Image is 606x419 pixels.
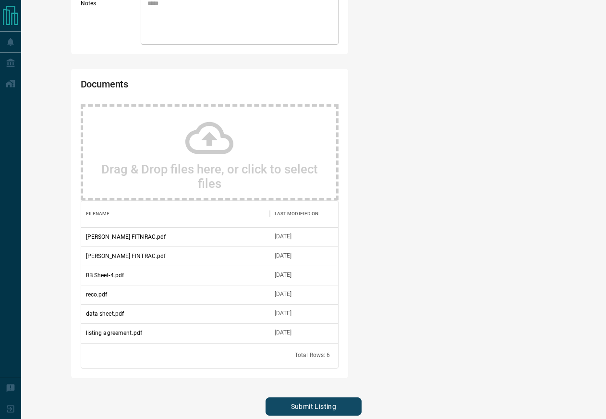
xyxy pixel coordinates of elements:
div: Aug 18, 2025 [275,329,292,337]
p: data sheet.pdf [86,309,124,318]
p: [PERSON_NAME] FITNRAC.pdf [86,233,166,241]
div: Aug 18, 2025 [275,309,292,318]
div: Drag & Drop files here, or click to select files [81,104,339,200]
h2: Documents [81,78,235,95]
h2: Drag & Drop files here, or click to select files [93,162,327,191]
div: Aug 18, 2025 [275,233,292,241]
div: Filename [81,200,270,227]
button: Submit Listing [266,397,362,416]
div: Last Modified On [270,200,342,227]
p: listing agreement.pdf [86,329,142,337]
div: Last Modified On [275,200,319,227]
div: Total Rows: 6 [295,351,330,359]
div: Aug 18, 2025 [275,290,292,298]
p: BB Sheet-4.pdf [86,271,124,280]
p: reco.pdf [86,290,108,299]
div: Aug 18, 2025 [275,271,292,279]
p: [PERSON_NAME] FINTRAC.pdf [86,252,166,260]
div: Filename [86,200,110,227]
div: Aug 18, 2025 [275,252,292,260]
